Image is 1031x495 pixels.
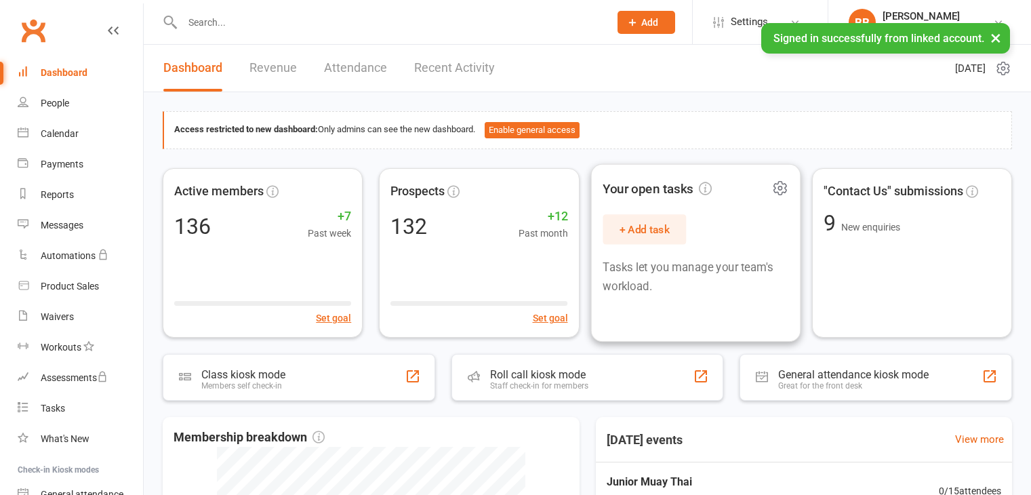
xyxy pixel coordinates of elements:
[174,122,1001,138] div: Only admins can see the new dashboard.
[390,216,427,237] div: 132
[41,372,108,383] div: Assessments
[773,32,984,45] span: Signed in successfully from linked account.
[18,302,143,332] a: Waivers
[955,431,1004,448] a: View more
[18,332,143,363] a: Workouts
[490,381,588,391] div: Staff check-in for members
[883,10,960,22] div: [PERSON_NAME]
[308,226,351,241] span: Past week
[18,58,143,88] a: Dashboard
[603,214,686,244] button: + Add task
[174,428,325,448] span: Membership breakdown
[324,45,387,92] a: Attendance
[390,182,445,201] span: Prospects
[174,216,211,237] div: 136
[824,210,841,236] span: 9
[16,14,50,47] a: Clubworx
[731,7,768,37] span: Settings
[41,250,96,261] div: Automations
[18,393,143,424] a: Tasks
[533,311,568,325] button: Set goal
[41,67,87,78] div: Dashboard
[883,22,960,35] div: The Fight Society
[174,182,264,201] span: Active members
[41,433,89,444] div: What's New
[618,11,675,34] button: Add
[490,368,588,381] div: Roll call kiosk mode
[607,473,883,491] span: Junior Muay Thai
[519,207,568,226] span: +12
[201,368,285,381] div: Class kiosk mode
[955,60,986,77] span: [DATE]
[201,381,285,391] div: Members self check-in
[178,13,600,32] input: Search...
[18,119,143,149] a: Calendar
[41,98,69,108] div: People
[41,403,65,414] div: Tasks
[41,159,83,170] div: Payments
[485,122,580,138] button: Enable general access
[41,342,81,353] div: Workouts
[41,281,99,292] div: Product Sales
[18,180,143,210] a: Reports
[18,241,143,271] a: Automations
[18,149,143,180] a: Payments
[603,258,788,295] p: Tasks let you manage your team's workload.
[18,271,143,302] a: Product Sales
[849,9,876,36] div: BB
[824,182,963,201] span: "Contact Us" submissions
[18,363,143,393] a: Assessments
[778,381,929,391] div: Great for the front desk
[18,88,143,119] a: People
[41,128,79,139] div: Calendar
[316,311,351,325] button: Set goal
[603,178,712,199] span: Your open tasks
[778,368,929,381] div: General attendance kiosk mode
[984,23,1008,52] button: ×
[163,45,222,92] a: Dashboard
[18,424,143,454] a: What's New
[641,17,658,28] span: Add
[308,207,351,226] span: +7
[18,210,143,241] a: Messages
[249,45,297,92] a: Revenue
[414,45,495,92] a: Recent Activity
[41,189,74,200] div: Reports
[174,124,318,134] strong: Access restricted to new dashboard:
[841,222,900,233] span: New enquiries
[596,428,693,452] h3: [DATE] events
[41,311,74,322] div: Waivers
[41,220,83,231] div: Messages
[519,226,568,241] span: Past month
